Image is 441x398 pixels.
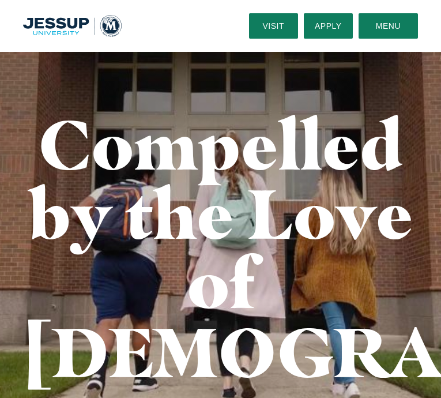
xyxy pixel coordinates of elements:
[249,13,298,39] a: Visit
[23,110,418,386] h1: Compelled by the Love of [DEMOGRAPHIC_DATA]
[359,13,418,39] button: Menu
[23,15,122,37] img: Multnomah University Logo
[304,13,353,39] a: Apply
[23,15,122,37] a: Home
